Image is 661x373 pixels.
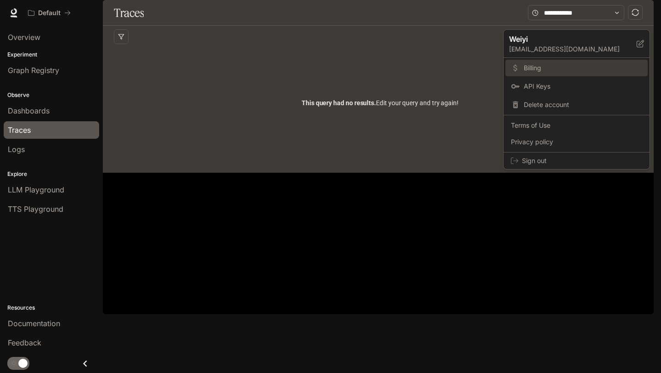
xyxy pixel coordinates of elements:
[509,34,622,45] p: Weiyi
[511,137,642,147] span: Privacy policy
[524,82,642,91] span: API Keys
[524,63,642,73] span: Billing
[505,134,648,150] a: Privacy policy
[505,96,648,113] div: Delete account
[504,153,650,169] div: Sign out
[524,100,642,109] span: Delete account
[504,30,650,58] div: Weiyi[EMAIL_ADDRESS][DOMAIN_NAME]
[505,117,648,134] a: Terms of Use
[509,45,637,54] p: [EMAIL_ADDRESS][DOMAIN_NAME]
[505,78,648,95] a: API Keys
[511,121,642,130] span: Terms of Use
[522,156,642,165] span: Sign out
[505,60,648,76] a: Billing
